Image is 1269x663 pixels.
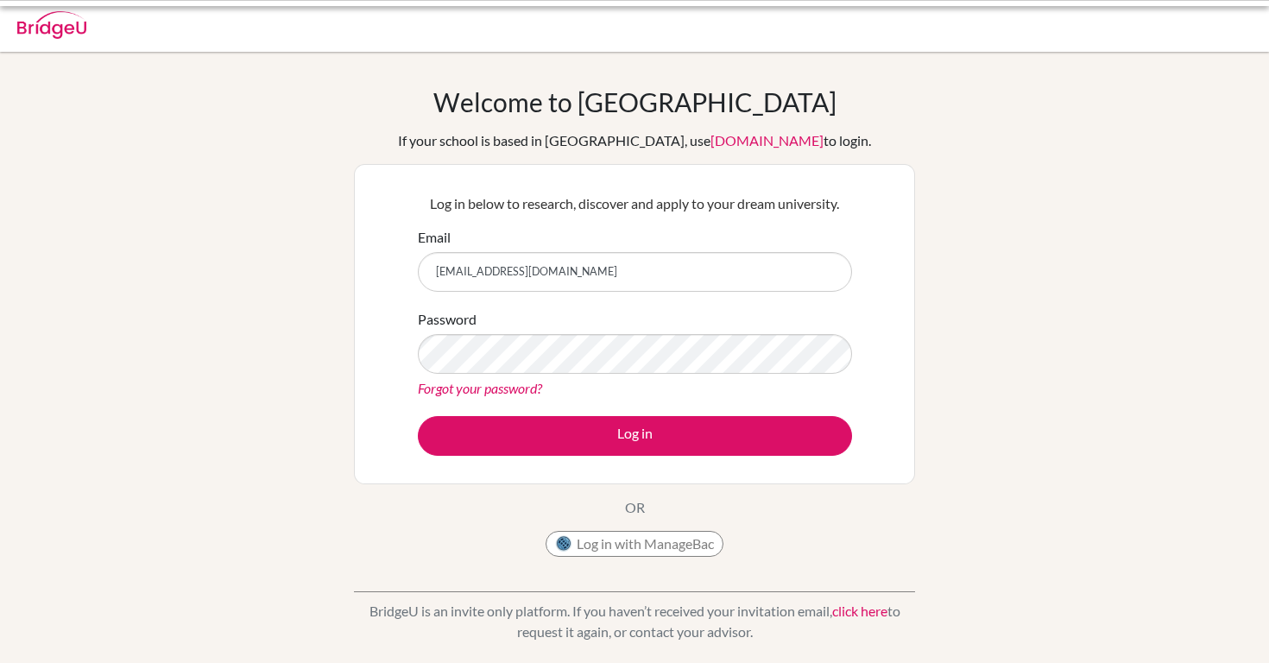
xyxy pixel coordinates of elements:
img: Bridge-U [17,11,86,39]
h1: Welcome to [GEOGRAPHIC_DATA] [433,86,837,117]
label: Email [418,227,451,248]
p: OR [625,497,645,518]
a: click here [832,603,887,619]
button: Log in with ManageBac [546,531,723,557]
p: Log in below to research, discover and apply to your dream university. [418,193,852,214]
a: [DOMAIN_NAME] [710,132,824,148]
div: If your school is based in [GEOGRAPHIC_DATA], use to login. [398,130,871,151]
button: Log in [418,416,852,456]
label: Password [418,309,477,330]
a: Forgot your password? [418,380,542,396]
p: BridgeU is an invite only platform. If you haven’t received your invitation email, to request it ... [354,601,915,642]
